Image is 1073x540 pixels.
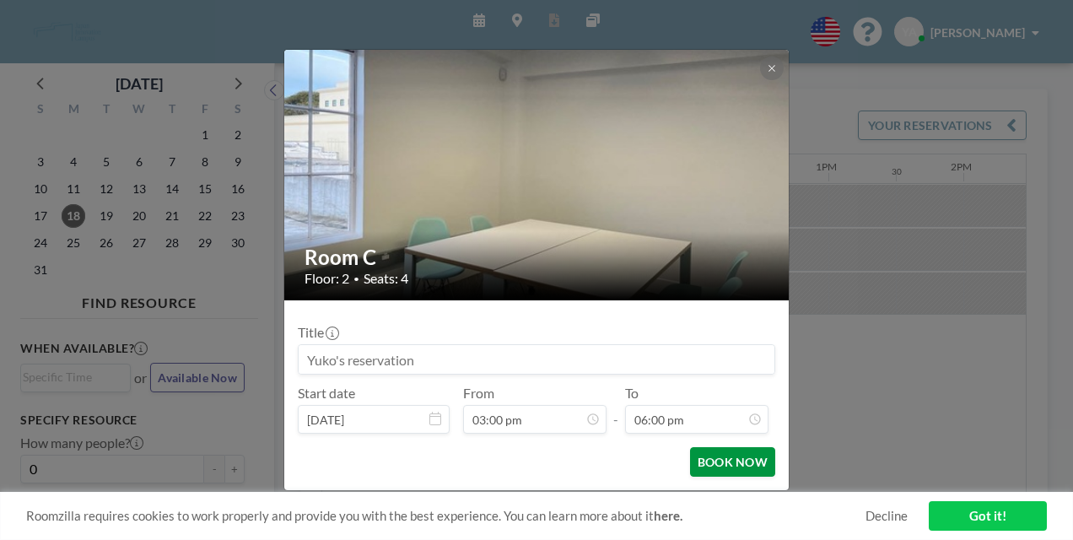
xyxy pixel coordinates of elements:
span: - [613,391,618,428]
label: Title [298,324,337,341]
label: Start date [298,385,355,402]
a: Got it! [929,501,1047,531]
label: To [625,385,639,402]
label: From [463,385,494,402]
input: Yuko's reservation [299,345,774,374]
span: Seats: 4 [364,270,408,287]
button: BOOK NOW [690,447,775,477]
a: Decline [865,508,908,524]
a: here. [654,508,682,523]
span: Floor: 2 [305,270,349,287]
span: • [353,273,359,285]
h2: Room C [305,245,770,270]
span: Roomzilla requires cookies to work properly and provide you with the best experience. You can lea... [26,508,865,524]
